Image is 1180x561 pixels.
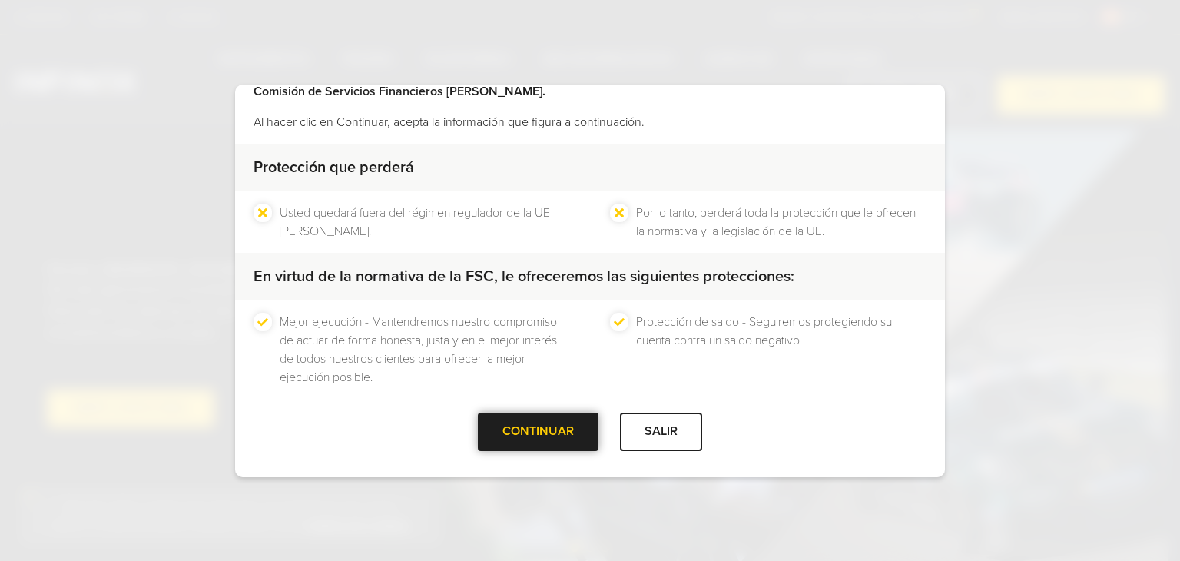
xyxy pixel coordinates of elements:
strong: En virtud de la normativa de la FSC, le ofreceremos las siguientes protecciones: [254,267,794,286]
div: CONTINUAR [478,413,598,450]
li: Protección de saldo - Seguiremos protegiendo su cuenta contra un saldo negativo. [636,313,926,387]
div: SALIR [620,413,702,450]
p: Al hacer clic en Continuar, acepta la información que figura a continuación. [254,113,926,131]
strong: Protección que perderá [254,158,414,177]
li: Mejor ejecución - Mantendremos nuestro compromiso de actuar de forma honesta, justa y en el mejor... [280,313,570,387]
li: Usted quedará fuera del régimen regulador de la UE - [PERSON_NAME]. [280,204,570,241]
li: Por lo tanto, perderá toda la protección que le ofrecen la normativa y la legislación de la UE. [636,204,926,241]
